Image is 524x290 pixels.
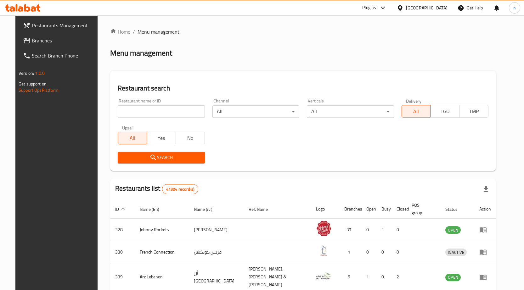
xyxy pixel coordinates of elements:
[406,99,422,103] label: Delivery
[445,205,466,213] span: Status
[376,241,392,263] td: 0
[316,268,332,284] img: Arz Lebanon
[19,80,48,88] span: Get support on:
[479,248,491,256] div: Menu
[162,186,198,192] span: 41304 record(s)
[339,200,361,219] th: Branches
[133,28,135,36] li: /
[110,28,130,36] a: Home
[478,182,493,197] div: Export file
[18,48,103,63] a: Search Branch Phone
[18,33,103,48] a: Branches
[110,48,172,58] h2: Menu management
[392,200,407,219] th: Closed
[149,134,173,143] span: Yes
[445,274,461,281] span: OPEN
[178,134,202,143] span: No
[361,200,376,219] th: Open
[445,227,461,234] span: OPEN
[140,205,167,213] span: Name (En)
[123,154,200,161] span: Search
[110,219,135,241] td: 328
[412,201,433,216] span: POS group
[376,219,392,241] td: 1
[392,219,407,241] td: 0
[361,219,376,241] td: 0
[361,241,376,263] td: 0
[118,132,147,144] button: All
[19,86,59,94] a: Support.OpsPlatform
[316,243,332,259] img: French Connection
[376,200,392,219] th: Busy
[404,107,428,116] span: All
[115,184,198,194] h2: Restaurants list
[392,241,407,263] td: 0
[194,205,221,213] span: Name (Ar)
[118,105,205,118] input: Search for restaurant name or ID..
[162,184,198,194] div: Total records count
[445,226,461,234] div: OPEN
[176,132,205,144] button: No
[110,28,496,36] nav: breadcrumb
[362,4,376,12] div: Plugins
[147,132,176,144] button: Yes
[249,205,276,213] span: Ref. Name
[32,22,98,29] span: Restaurants Management
[479,226,491,233] div: Menu
[121,134,144,143] span: All
[339,241,361,263] td: 1
[212,105,299,118] div: All
[311,200,339,219] th: Logo
[32,37,98,44] span: Branches
[445,249,467,256] span: INACTIVE
[19,69,34,77] span: Version:
[135,241,189,263] td: French Connection
[118,84,488,93] h2: Restaurant search
[189,219,244,241] td: [PERSON_NAME]
[402,105,431,118] button: All
[339,219,361,241] td: 37
[18,18,103,33] a: Restaurants Management
[462,107,486,116] span: TMP
[118,152,205,163] button: Search
[316,221,332,236] img: Johnny Rockets
[307,105,394,118] div: All
[110,241,135,263] td: 330
[122,125,134,130] label: Upsell
[479,273,491,281] div: Menu
[430,105,459,118] button: TGO
[513,4,516,11] span: n
[406,4,448,11] div: [GEOGRAPHIC_DATA]
[459,105,488,118] button: TMP
[35,69,45,77] span: 1.0.0
[433,107,457,116] span: TGO
[135,219,189,241] td: Johnny Rockets
[138,28,179,36] span: Menu management
[474,200,496,219] th: Action
[32,52,98,59] span: Search Branch Phone
[115,205,127,213] span: ID
[189,241,244,263] td: فرنش كونكشن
